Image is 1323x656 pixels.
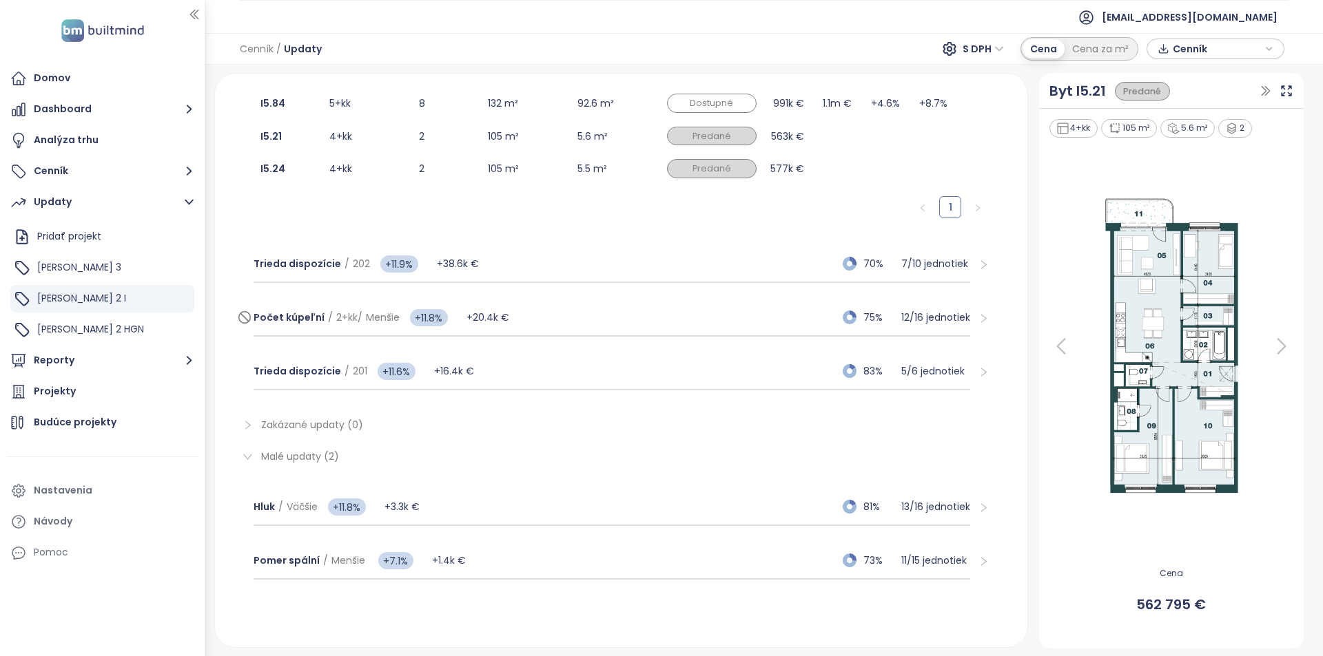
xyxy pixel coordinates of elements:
span: Cenník [240,36,274,61]
div: [PERSON_NAME] 2 HGN [10,316,194,343]
span: Pomer spální [254,553,320,567]
div: [PERSON_NAME] 3 [10,254,194,282]
a: Budúce projekty [7,409,198,436]
span: right [243,420,253,430]
span: S DPH [963,39,1004,59]
span: 73% [863,553,894,568]
td: 4+kk [322,120,412,153]
div: Nastavenia [34,482,92,499]
div: Pridať projekt [37,228,101,245]
span: Trieda dispozície [254,364,341,378]
span: Zakázané updaty (0) [261,418,363,432]
span: +3.3k € [384,500,420,514]
p: 13 / 16 jednotiek [901,499,970,514]
div: [PERSON_NAME] 2 I [10,285,194,313]
div: 105 m² [1101,119,1157,138]
a: Analýza trhu [7,127,198,154]
span: 83% [863,363,894,379]
a: I5.84 [260,96,285,110]
span: +11.9% [380,255,418,273]
span: 75% [863,310,894,325]
span: Počet kúpeľní [254,310,325,324]
p: 5 / 6 jednotiek [901,363,970,379]
div: 4+kk [1049,119,1098,138]
a: Projekty [7,378,198,405]
button: Reporty [7,347,198,374]
div: Cena za m² [1065,39,1136,59]
span: +20.4k € [466,310,509,324]
span: Hluk [254,500,275,514]
a: I5.24 [260,162,285,176]
td: +4.6% [859,87,906,120]
a: Byt I5.21 [1049,81,1106,102]
td: 563k € [763,120,811,153]
span: right [978,556,989,567]
p: 7 / 10 jednotiek [901,256,970,271]
span: +11.8% [328,498,366,516]
div: Pridať projekt [10,223,194,251]
span: Malé updaty (2) [261,449,339,463]
span: [PERSON_NAME] 2 HGN [37,322,144,336]
span: 2+kk [336,310,358,324]
span: Cenník [1173,39,1262,59]
span: / [345,257,349,271]
div: Pomoc [34,544,68,561]
span: / [358,310,362,324]
td: 105 m² [481,120,571,153]
a: Návody [7,508,198,536]
td: 2 [412,152,481,185]
span: Väčšie [287,500,318,514]
div: Dostupné [667,94,757,113]
span: +11.6% [378,363,416,380]
button: Updaty [7,189,198,216]
span: right [243,452,253,462]
a: 1 [940,197,961,218]
span: right [978,502,989,513]
a: Domov [7,65,198,92]
td: 105 m² [481,152,571,185]
li: 1 [939,196,961,218]
a: Nastavenia [7,477,198,505]
span: right [978,367,989,377]
div: Návody [34,513,72,530]
span: Menšie [331,553,365,567]
span: / [328,310,333,324]
img: logo [57,17,148,45]
span: +7.1% [378,552,413,569]
td: 5+kk [322,87,412,120]
span: right [978,313,989,324]
div: Budúce projekty [34,414,116,431]
span: [PERSON_NAME] 3 [37,260,121,274]
span: +11.8% [410,309,448,326]
span: / [276,36,281,61]
span: +1.4k € [432,553,466,567]
td: 5.5 m² [571,152,660,185]
div: button [1154,39,1277,59]
span: Updaty [284,36,322,61]
li: Predchádzajúca strana [912,196,934,218]
button: Cenník [7,158,198,185]
span: / [278,500,283,514]
div: Cena [1023,39,1065,59]
div: Analýza trhu [34,131,99,149]
span: Cena [1047,567,1295,580]
span: 201 [353,364,367,378]
span: right [978,260,989,270]
div: Predané [667,127,757,146]
td: 4+kk [322,152,412,185]
span: 202 [353,257,370,271]
span: +38.6k € [437,257,479,271]
a: I5.21 [260,129,282,143]
td: 132 m² [481,87,571,120]
td: 1.1m € [811,87,859,120]
span: / [345,364,349,378]
p: 12 / 16 jednotiek [901,310,970,325]
div: Domov [34,70,70,87]
span: [EMAIL_ADDRESS][DOMAIN_NAME] [1102,1,1278,34]
div: Pomoc [7,539,198,567]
